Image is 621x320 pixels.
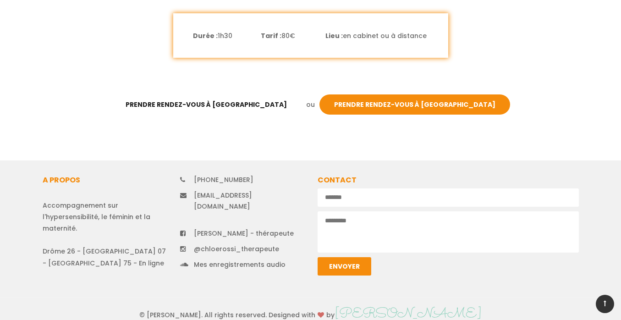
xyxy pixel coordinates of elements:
[194,175,253,184] a: [PHONE_NUMBER]
[252,30,304,42] div: 80€
[111,94,302,115] a: Prendre rendez-vous à [GEOGRAPHIC_DATA]
[261,31,281,40] span: Tarif :
[318,30,434,42] div: en cabinet ou à distance
[318,257,371,276] button: Envoyer
[43,200,166,269] div: Accompagnement sur l'hypersensibilité, le féminin et la maternité. Drôme 26 - [GEOGRAPHIC_DATA] 0...
[319,94,510,115] a: Prendre rendez-vous à [GEOGRAPHIC_DATA]
[325,31,343,40] span: Lieu :
[302,99,319,110] div: ou
[194,191,252,211] a: [EMAIL_ADDRESS][DOMAIN_NAME]
[194,244,279,254] a: @chloerossi_therapeute
[43,174,166,186] h2: A propos
[194,229,294,238] a: [PERSON_NAME] - thérapeute
[194,260,286,269] a: Mes enregistrements audio
[193,31,218,40] span: Durée :
[318,174,579,186] h2: Contact
[187,30,239,42] div: 1h30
